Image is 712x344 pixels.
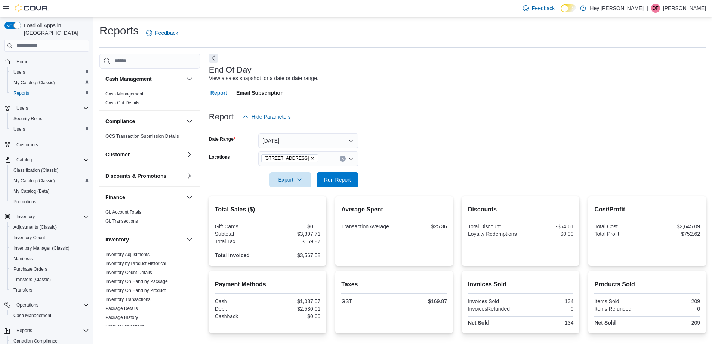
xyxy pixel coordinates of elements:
button: Users [1,103,92,113]
button: Inventory [13,212,38,221]
span: GL Account Totals [105,209,141,215]
span: Users [13,69,25,75]
span: Home [16,59,28,65]
span: Run Report [324,176,351,183]
button: Inventory [1,211,92,222]
a: My Catalog (Beta) [10,187,53,196]
span: Purchase Orders [13,266,47,272]
span: Adjustments (Classic) [10,223,89,232]
span: Catalog [16,157,32,163]
a: Inventory On Hand by Product [105,288,166,293]
div: Total Cost [594,223,645,229]
a: Product Expirations [105,324,144,329]
button: Transfers [7,285,92,295]
button: My Catalog (Beta) [7,186,92,197]
span: Transfers [10,286,89,295]
button: Customer [185,150,194,159]
button: Transfers (Classic) [7,274,92,285]
p: Hey [PERSON_NAME] [590,4,644,13]
button: Next [209,54,218,63]
h2: Total Sales ($) [215,205,321,214]
div: $0.00 [522,231,573,237]
span: Security Roles [10,114,89,123]
span: Cash Management [105,91,143,97]
span: Transfers (Classic) [13,277,51,283]
div: $169.87 [269,238,320,244]
a: Package History [105,315,138,320]
span: Export [274,172,307,187]
div: Loyalty Redemptions [468,231,519,237]
span: Email Subscription [236,85,284,100]
span: Hide Parameters [252,113,291,121]
div: 134 [522,298,573,304]
span: Inventory Transactions [105,296,151,302]
span: Cash Out Details [105,100,139,106]
a: Reports [10,89,32,98]
span: Promotions [10,197,89,206]
button: Operations [1,300,92,310]
div: InvoicesRefunded [468,306,519,312]
div: Total Profit [594,231,645,237]
a: Customers [13,140,41,149]
div: Debit [215,306,266,312]
div: Items Refunded [594,306,645,312]
button: Reports [1,325,92,336]
span: Operations [13,301,89,310]
div: Gift Cards [215,223,266,229]
span: Cash Management [10,311,89,320]
a: OCS Transaction Submission Details [105,134,179,139]
a: Inventory Count [10,233,48,242]
div: $0.00 [269,223,320,229]
span: Inventory On Hand by Package [105,278,168,284]
button: Users [7,67,92,77]
button: Inventory [105,236,184,243]
button: Security Roles [7,113,92,124]
span: DF [653,4,659,13]
a: Feedback [520,1,558,16]
span: Users [13,104,89,113]
div: $25.36 [396,223,447,229]
span: Feedback [155,29,178,37]
div: Total Discount [468,223,519,229]
a: Package Details [105,306,138,311]
span: Inventory Count [10,233,89,242]
div: $2,645.09 [649,223,700,229]
span: Operations [16,302,38,308]
a: Cash Management [10,311,54,320]
h3: Inventory [105,236,129,243]
a: Users [10,125,28,134]
a: Classification (Classic) [10,166,62,175]
button: Promotions [7,197,92,207]
a: Users [10,68,28,77]
span: Inventory [16,214,35,220]
button: Users [13,104,31,113]
div: Cash [215,298,266,304]
a: Feedback [143,25,181,40]
h2: Invoices Sold [468,280,574,289]
h2: Discounts [468,205,574,214]
span: My Catalog (Classic) [13,178,55,184]
span: Reports [10,89,89,98]
button: Compliance [185,117,194,126]
div: $0.00 [269,313,320,319]
img: Cova [15,4,49,12]
a: Inventory by Product Historical [105,261,166,266]
button: Cash Management [7,310,92,321]
h3: Cash Management [105,75,152,83]
button: Compliance [105,118,184,125]
a: Inventory On Hand by Package [105,279,168,284]
button: Open list of options [348,156,354,162]
span: Classification (Classic) [10,166,89,175]
span: Users [16,105,28,111]
button: Finance [185,193,194,202]
span: Adjustments (Classic) [13,224,57,230]
p: [PERSON_NAME] [663,4,706,13]
button: Cash Management [185,74,194,83]
div: $752.62 [649,231,700,237]
div: $1,037.57 [269,298,320,304]
a: Home [13,57,31,66]
span: My Catalog (Beta) [10,187,89,196]
span: My Catalog (Classic) [10,78,89,87]
h3: Report [209,112,234,121]
span: Inventory Count [13,235,45,241]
